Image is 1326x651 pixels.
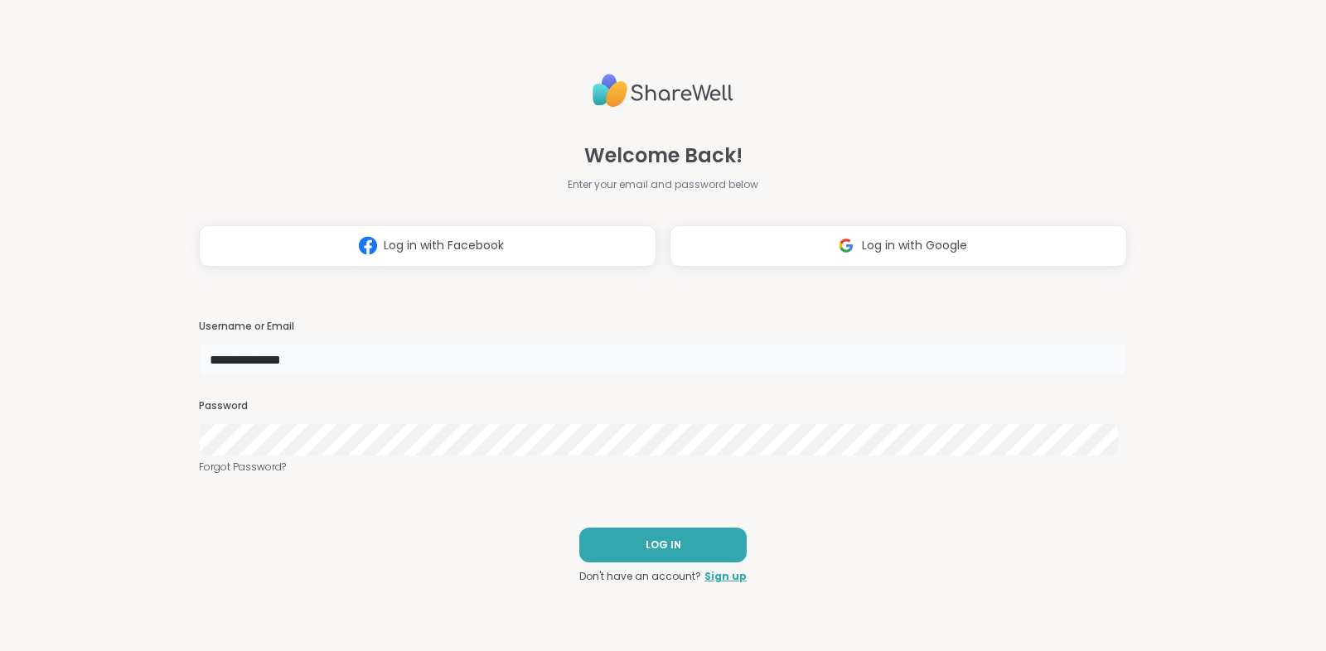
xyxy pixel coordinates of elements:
[579,569,701,584] span: Don't have an account?
[579,528,747,562] button: LOG IN
[670,225,1127,267] button: Log in with Google
[352,230,384,261] img: ShareWell Logomark
[646,538,681,552] span: LOG IN
[199,399,1127,413] h3: Password
[830,230,862,261] img: ShareWell Logomark
[384,237,504,254] span: Log in with Facebook
[704,569,747,584] a: Sign up
[568,177,758,192] span: Enter your email and password below
[593,67,733,114] img: ShareWell Logo
[199,320,1127,334] h3: Username or Email
[199,225,656,267] button: Log in with Facebook
[199,460,1127,475] a: Forgot Password?
[584,141,743,171] span: Welcome Back!
[862,237,967,254] span: Log in with Google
